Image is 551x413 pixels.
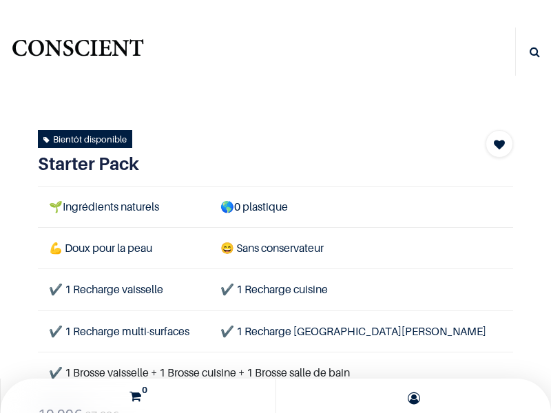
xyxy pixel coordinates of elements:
[38,153,442,175] h1: Starter Pack
[209,186,513,227] td: 0 plastique
[4,379,272,413] a: 0
[38,186,209,227] td: Ingrédients naturels
[220,200,234,213] span: 🌎
[49,200,63,213] span: 🌱
[494,136,505,153] span: Add to wishlist
[10,34,145,69] a: Logo of CONSCIENT
[209,310,513,352] td: ✔️ 1 Recharge [GEOGRAPHIC_DATA][PERSON_NAME]
[10,34,145,69] img: CONSCIENT
[138,384,151,396] sup: 0
[43,131,127,147] div: Bientôt disponible
[38,269,209,310] td: ✔️ 1 Recharge vaisselle
[49,241,152,255] span: 💪 Doux pour la peau
[49,324,189,338] span: ✔️ 1 Recharge multi-surfaces
[209,228,513,269] td: 😄 Sans conservateur
[49,366,350,379] font: ✔️ 1 Brosse vaisselle + 1 Brosse cuisine + 1 Brosse salle de bain
[486,130,513,158] button: Add to wishlist
[209,269,513,310] td: ✔️ 1 Recharge cuisine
